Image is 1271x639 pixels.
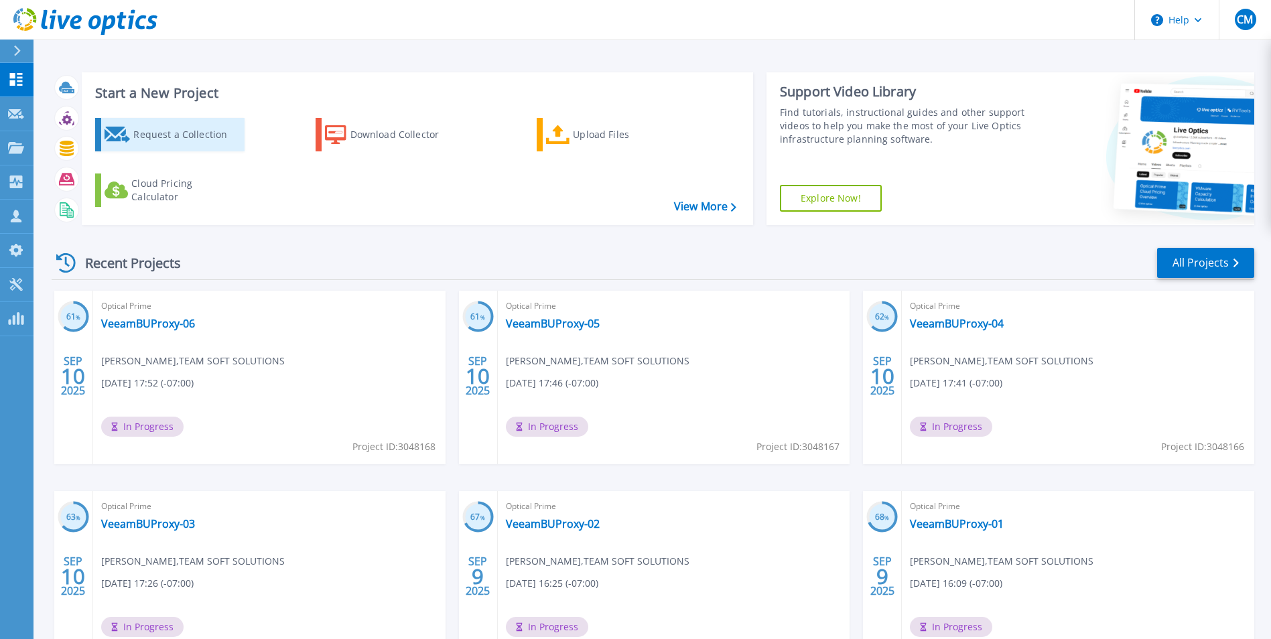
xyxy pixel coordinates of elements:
div: Download Collector [350,121,458,148]
div: SEP 2025 [465,352,490,401]
span: Project ID: 3048166 [1161,439,1244,454]
span: [DATE] 17:52 (-07:00) [101,376,194,390]
div: Request a Collection [133,121,241,148]
div: SEP 2025 [465,552,490,601]
span: 10 [466,370,490,382]
div: Upload Files [573,121,680,148]
span: Optical Prime [910,299,1246,313]
span: [PERSON_NAME] , TEAM SOFT SOLUTIONS [910,354,1093,368]
span: In Progress [506,417,588,437]
span: % [480,514,485,521]
span: 9 [876,571,888,582]
span: [PERSON_NAME] , TEAM SOFT SOLUTIONS [506,354,689,368]
span: [DATE] 17:41 (-07:00) [910,376,1002,390]
h3: 67 [462,510,494,525]
span: In Progress [910,617,992,637]
span: Project ID: 3048167 [756,439,840,454]
a: VeeamBUProxy-06 [101,317,195,330]
span: In Progress [910,417,992,437]
a: VeeamBUProxy-04 [910,317,1004,330]
span: Optical Prime [101,499,438,514]
h3: 68 [866,510,898,525]
div: Support Video Library [780,83,1028,100]
span: % [884,514,889,521]
a: VeeamBUProxy-01 [910,517,1004,530]
h3: 61 [58,309,89,325]
span: % [76,514,80,521]
div: SEP 2025 [60,352,86,401]
div: Cloud Pricing Calculator [131,177,239,204]
a: Upload Files [537,118,686,151]
span: [PERSON_NAME] , TEAM SOFT SOLUTIONS [910,554,1093,569]
span: [PERSON_NAME] , TEAM SOFT SOLUTIONS [101,354,285,368]
a: Download Collector [316,118,465,151]
span: [DATE] 16:25 (-07:00) [506,576,598,591]
span: Optical Prime [506,499,842,514]
span: In Progress [506,617,588,637]
span: % [884,313,889,321]
div: Recent Projects [52,246,199,279]
div: Find tutorials, instructional guides and other support videos to help you make the most of your L... [780,106,1028,146]
h3: Start a New Project [95,86,736,100]
a: Request a Collection [95,118,245,151]
span: [PERSON_NAME] , TEAM SOFT SOLUTIONS [101,554,285,569]
div: SEP 2025 [870,352,895,401]
span: Optical Prime [910,499,1246,514]
span: 10 [61,571,85,582]
a: VeeamBUProxy-02 [506,517,600,530]
a: Explore Now! [780,185,882,212]
span: 9 [472,571,484,582]
span: In Progress [101,417,184,437]
h3: 62 [866,309,898,325]
span: [DATE] 17:26 (-07:00) [101,576,194,591]
a: VeeamBUProxy-03 [101,517,195,530]
div: SEP 2025 [870,552,895,601]
span: 10 [61,370,85,382]
span: In Progress [101,617,184,637]
a: Cloud Pricing Calculator [95,173,245,207]
span: [DATE] 16:09 (-07:00) [910,576,1002,591]
h3: 63 [58,510,89,525]
span: % [76,313,80,321]
div: SEP 2025 [60,552,86,601]
span: Optical Prime [506,299,842,313]
a: View More [674,200,736,213]
span: 10 [870,370,894,382]
a: All Projects [1157,248,1254,278]
span: % [480,313,485,321]
h3: 61 [462,309,494,325]
span: Project ID: 3048168 [352,439,436,454]
span: CM [1237,14,1253,25]
a: VeeamBUProxy-05 [506,317,600,330]
span: Optical Prime [101,299,438,313]
span: [DATE] 17:46 (-07:00) [506,376,598,390]
span: [PERSON_NAME] , TEAM SOFT SOLUTIONS [506,554,689,569]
